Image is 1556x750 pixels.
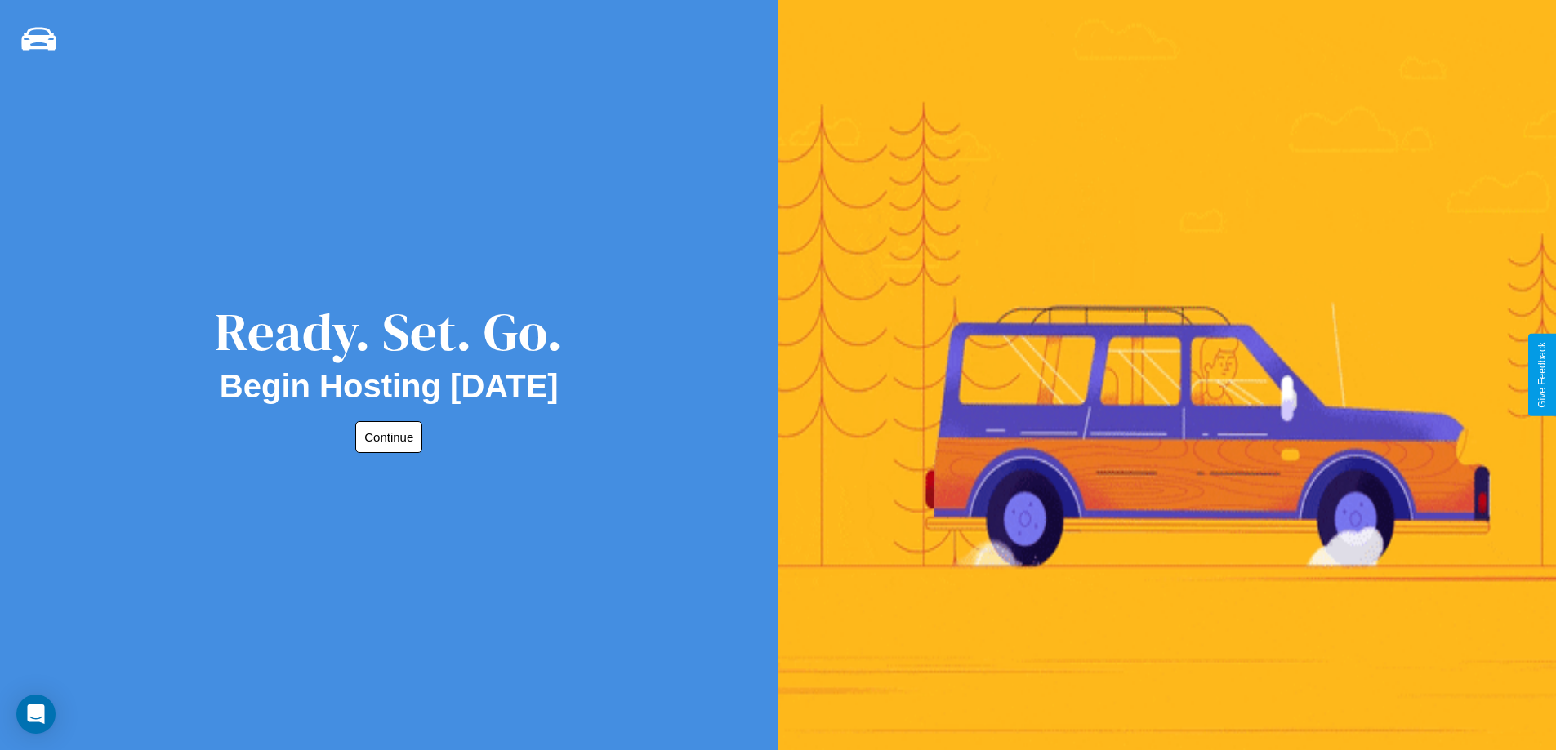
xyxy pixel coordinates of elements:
[16,695,56,734] div: Open Intercom Messenger
[215,295,563,368] div: Ready. Set. Go.
[1536,342,1548,408] div: Give Feedback
[355,421,422,453] button: Continue
[220,368,559,405] h2: Begin Hosting [DATE]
